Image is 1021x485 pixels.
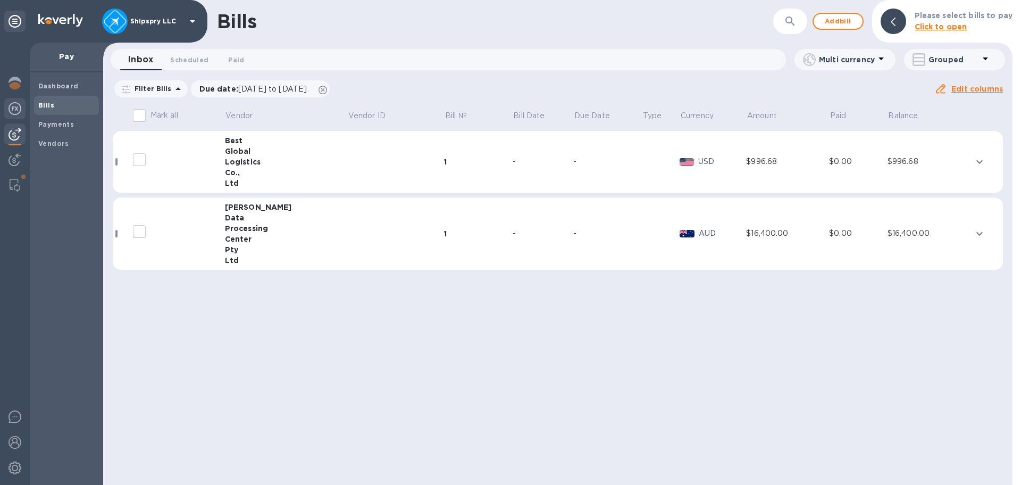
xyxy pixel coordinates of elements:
[819,54,875,65] p: Multi currency
[38,120,74,128] b: Payments
[928,54,979,65] p: Grouped
[225,223,347,234] div: Processing
[225,167,347,178] div: Co.,
[888,110,932,121] span: Balance
[829,156,888,167] div: $0.00
[348,110,386,121] p: Vendor ID
[747,110,791,121] span: Amount
[238,85,307,93] span: [DATE] to [DATE]
[225,255,347,266] div: Ltd
[225,146,347,157] div: Global
[150,110,178,121] p: Mark all
[225,110,266,121] span: Vendor
[217,10,256,32] h1: Bills
[38,101,54,109] b: Bills
[680,158,694,166] img: USD
[813,13,864,30] button: Addbill
[915,11,1012,20] b: Please select bills to pay
[680,230,694,237] img: AUD
[888,110,918,121] p: Balance
[348,110,399,121] span: Vendor ID
[830,110,847,121] p: Paid
[747,110,777,121] p: Amount
[681,110,714,121] p: Currency
[513,156,573,167] div: -
[444,228,512,239] div: 1
[699,228,746,239] p: AUD
[513,228,573,239] div: -
[225,244,347,255] div: Pty
[9,102,21,115] img: Foreign exchange
[225,212,347,223] div: Data
[225,110,253,121] p: Vendor
[822,15,854,28] span: Add bill
[225,135,347,146] div: Best
[915,22,967,31] b: Click to open
[829,228,888,239] div: $0.00
[951,85,1003,93] u: Edit columns
[128,52,153,67] span: Inbox
[643,110,662,121] p: Type
[38,51,95,62] p: Pay
[888,228,970,239] div: $16,400.00
[225,202,347,212] div: [PERSON_NAME]
[199,84,313,94] p: Due date :
[830,110,860,121] span: Paid
[38,82,79,90] b: Dashboard
[698,156,747,167] p: USD
[170,54,208,65] span: Scheduled
[573,156,642,167] div: -
[888,156,970,167] div: $996.68
[573,228,642,239] div: -
[225,234,347,244] div: Center
[228,54,244,65] span: Paid
[225,157,347,167] div: Logistics
[746,156,829,167] div: $996.68
[38,14,83,27] img: Logo
[444,157,512,167] div: 1
[574,110,610,121] p: Due Date
[38,139,69,147] b: Vendors
[225,178,347,188] div: Ltd
[746,228,829,239] div: $16,400.00
[972,226,987,242] button: expand row
[445,110,481,121] span: Bill №
[130,84,172,93] p: Filter Bills
[445,110,467,121] p: Bill №
[191,80,330,97] div: Due date:[DATE] to [DATE]
[972,154,987,170] button: expand row
[130,18,183,25] p: Shipspry LLC
[4,11,26,32] div: Unpin categories
[513,110,545,121] p: Bill Date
